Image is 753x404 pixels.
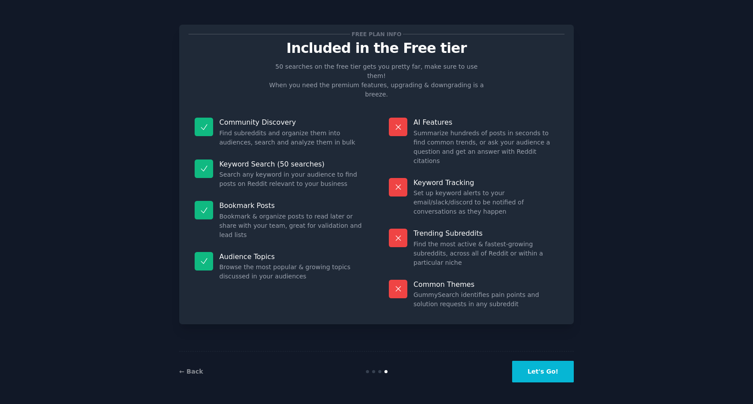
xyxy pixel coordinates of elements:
[413,189,558,216] dd: Set up keyword alerts to your email/slack/discord to be notified of conversations as they happen
[219,252,364,261] p: Audience Topics
[350,30,403,39] span: Free plan info
[219,170,364,189] dd: Search any keyword in your audience to find posts on Reddit relevant to your business
[413,129,558,166] dd: Summarize hundreds of posts in seconds to find common trends, or ask your audience a question and...
[219,263,364,281] dd: Browse the most popular & growing topics discussed in your audiences
[188,41,565,56] p: Included in the Free tier
[219,129,364,147] dd: Find subreddits and organize them into audiences, search and analyze them in bulk
[413,290,558,309] dd: GummySearch identifies pain points and solution requests in any subreddit
[266,62,487,99] p: 50 searches on the free tier gets you pretty far, make sure to use them! When you need the premiu...
[219,201,364,210] p: Bookmark Posts
[219,118,364,127] p: Community Discovery
[413,229,558,238] p: Trending Subreddits
[179,368,203,375] a: ← Back
[413,240,558,267] dd: Find the most active & fastest-growing subreddits, across all of Reddit or within a particular niche
[512,361,574,382] button: Let's Go!
[219,212,364,240] dd: Bookmark & organize posts to read later or share with your team, great for validation and lead lists
[413,280,558,289] p: Common Themes
[413,178,558,187] p: Keyword Tracking
[219,159,364,169] p: Keyword Search (50 searches)
[413,118,558,127] p: AI Features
